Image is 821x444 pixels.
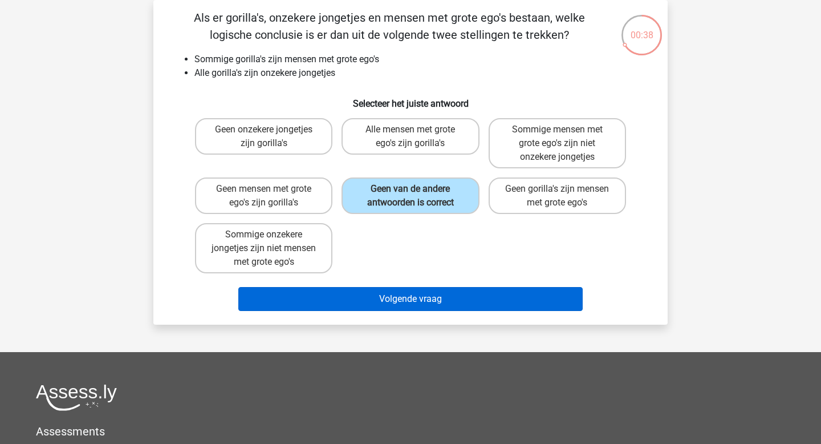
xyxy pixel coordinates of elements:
[489,118,626,168] label: Sommige mensen met grote ego's zijn niet onzekere jongetjes
[194,66,649,80] li: Alle gorilla's zijn onzekere jongetjes
[342,177,479,214] label: Geen van de andere antwoorden is correct
[194,53,649,66] li: Sommige gorilla's zijn mensen met grote ego's
[238,287,583,311] button: Volgende vraag
[620,14,663,42] div: 00:38
[195,118,332,155] label: Geen onzekere jongetjes zijn gorilla's
[172,89,649,109] h6: Selecteer het juiste antwoord
[36,425,785,438] h5: Assessments
[195,177,332,214] label: Geen mensen met grote ego's zijn gorilla's
[342,118,479,155] label: Alle mensen met grote ego's zijn gorilla's
[36,384,117,411] img: Assessly logo
[489,177,626,214] label: Geen gorilla's zijn mensen met grote ego's
[195,223,332,273] label: Sommige onzekere jongetjes zijn niet mensen met grote ego's
[172,9,607,43] p: Als er gorilla's, onzekere jongetjes en mensen met grote ego's bestaan, welke logische conclusie ...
